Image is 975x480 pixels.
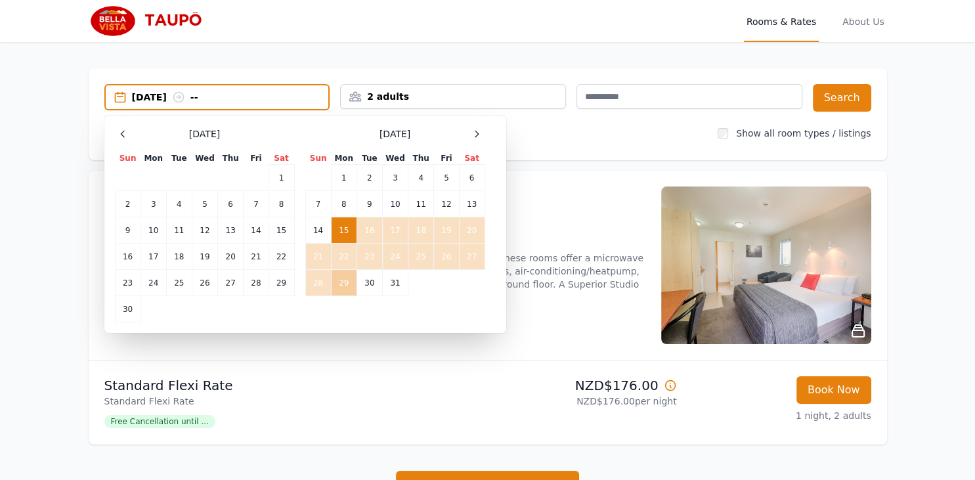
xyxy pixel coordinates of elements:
[218,270,244,296] td: 27
[459,191,485,217] td: 13
[357,217,382,244] td: 16
[408,165,434,191] td: 4
[305,152,331,165] th: Sun
[141,244,166,270] td: 17
[269,152,294,165] th: Sat
[459,165,485,191] td: 6
[459,152,485,165] th: Sat
[244,244,269,270] td: 21
[357,152,382,165] th: Tue
[382,152,408,165] th: Wed
[408,217,434,244] td: 18
[218,152,244,165] th: Thu
[192,217,217,244] td: 12
[192,191,217,217] td: 5
[166,217,192,244] td: 11
[141,152,166,165] th: Mon
[104,376,483,395] p: Standard Flexi Rate
[331,152,357,165] th: Mon
[269,165,294,191] td: 1
[192,244,217,270] td: 19
[132,91,329,104] div: [DATE] --
[166,270,192,296] td: 25
[166,152,192,165] th: Tue
[493,376,677,395] p: NZD$176.00
[218,217,244,244] td: 13
[104,415,215,428] span: Free Cancellation until ...
[382,270,408,296] td: 31
[244,191,269,217] td: 7
[115,191,141,217] td: 2
[141,191,166,217] td: 3
[244,152,269,165] th: Fri
[408,244,434,270] td: 25
[493,395,677,408] p: NZD$176.00 per night
[357,270,382,296] td: 30
[244,217,269,244] td: 14
[687,409,871,422] p: 1 night, 2 adults
[341,90,565,103] div: 2 adults
[141,217,166,244] td: 10
[115,152,141,165] th: Sun
[357,191,382,217] td: 9
[115,296,141,322] td: 30
[357,165,382,191] td: 2
[434,152,459,165] th: Fri
[89,5,215,37] img: Bella Vista Taupo
[331,217,357,244] td: 15
[434,244,459,270] td: 26
[408,152,434,165] th: Thu
[331,244,357,270] td: 22
[305,270,331,296] td: 28
[382,165,408,191] td: 3
[331,165,357,191] td: 1
[459,217,485,244] td: 20
[305,217,331,244] td: 14
[813,84,871,112] button: Search
[382,191,408,217] td: 10
[382,244,408,270] td: 24
[115,270,141,296] td: 23
[115,244,141,270] td: 16
[189,127,220,141] span: [DATE]
[796,376,871,404] button: Book Now
[166,244,192,270] td: 18
[269,191,294,217] td: 8
[115,217,141,244] td: 9
[459,244,485,270] td: 27
[192,152,217,165] th: Wed
[269,244,294,270] td: 22
[357,244,382,270] td: 23
[379,127,410,141] span: [DATE]
[382,217,408,244] td: 17
[218,244,244,270] td: 20
[434,217,459,244] td: 19
[305,244,331,270] td: 21
[269,270,294,296] td: 29
[269,217,294,244] td: 15
[104,395,483,408] p: Standard Flexi Rate
[166,191,192,217] td: 4
[305,191,331,217] td: 7
[434,165,459,191] td: 5
[192,270,217,296] td: 26
[736,128,871,139] label: Show all room types / listings
[244,270,269,296] td: 28
[331,270,357,296] td: 29
[218,191,244,217] td: 6
[141,270,166,296] td: 24
[434,191,459,217] td: 12
[408,191,434,217] td: 11
[331,191,357,217] td: 8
